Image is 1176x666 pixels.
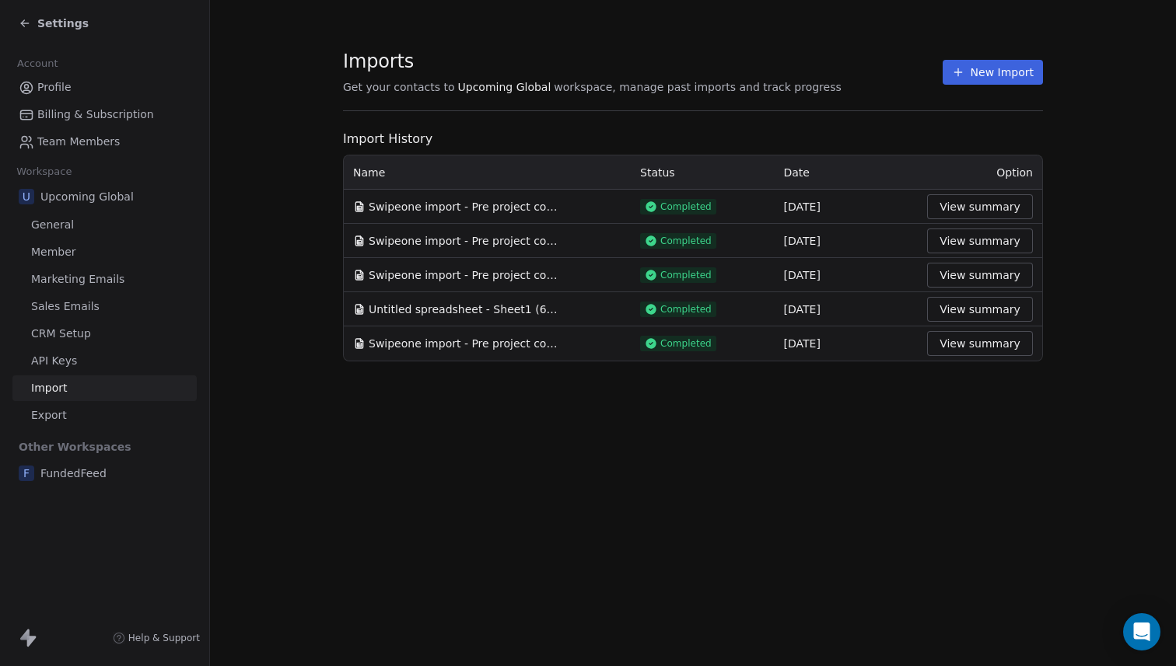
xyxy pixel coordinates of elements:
[353,165,385,180] span: Name
[31,353,77,369] span: API Keys
[12,102,197,127] a: Billing & Subscription
[113,632,200,644] a: Help & Support
[10,52,65,75] span: Account
[784,302,909,317] div: [DATE]
[343,50,842,73] span: Imports
[31,298,100,315] span: Sales Emails
[640,166,675,179] span: Status
[927,331,1033,356] button: View summary
[128,632,200,644] span: Help & Support
[12,294,197,319] a: Sales Emails
[369,233,563,249] span: Swipeone import - Pre project completion - FW_Live-Sim-Webinar-25 Sept'25 -[GEOGRAPHIC_DATA] [GEO...
[40,466,107,481] span: FundedFeed
[369,302,563,317] span: Untitled spreadsheet - Sheet1 (62).csv
[31,217,74,233] span: General
[12,434,138,459] span: Other Workspaces
[31,271,124,288] span: Marketing Emails
[12,75,197,100] a: Profile
[784,267,909,283] div: [DATE]
[927,194,1033,219] button: View summary
[31,244,76,260] span: Member
[37,106,154,123] span: Billing & Subscription
[784,233,909,249] div: [DATE]
[784,336,909,351] div: [DATE]
[927,263,1033,288] button: View summary
[31,407,67,424] span: Export
[12,239,197,265] a: Member
[660,303,712,316] span: Completed
[19,466,34,481] span: F
[927,297,1033,322] button: View summary
[12,129,197,155] a: Team Members
[12,348,197,374] a: API Keys
[343,130,1043,148] span: Import History
[40,189,134,204] span: Upcoming Global
[369,336,563,351] span: Swipeone import - Pre project completion - FW_Live-Sim-Webinar-18 Sept-[GEOGRAPHIC_DATA] - Batch ...
[458,79,551,95] span: Upcoming Global
[343,79,455,95] span: Get your contacts to
[660,200,712,213] span: Completed
[37,16,89,31] span: Settings
[554,79,841,95] span: workspace, manage past imports and track progress
[12,403,197,428] a: Export
[1123,613,1160,650] div: Open Intercom Messenger
[369,199,563,214] span: Swipeone import - Pre project completion - FW_Live-Sim-Webinar-18 Sept-[GEOGRAPHIC_DATA] Batch 1.csv
[12,321,197,347] a: CRM Setup
[37,134,120,150] span: Team Members
[927,228,1033,253] button: View summary
[784,166,810,179] span: Date
[19,16,89,31] a: Settings
[37,79,72,96] span: Profile
[12,212,197,238] a: General
[31,326,91,342] span: CRM Setup
[12,375,197,401] a: Import
[660,269,712,281] span: Completed
[784,199,909,214] div: [DATE]
[12,267,197,292] a: Marketing Emails
[10,160,79,183] span: Workspace
[369,267,563,283] span: Swipeone import - Pre project completion - FW_Live-Sim-Webinar-25 Sept'25 -[GEOGRAPHIC_DATA] [GEO...
[660,337,712,350] span: Completed
[996,166,1033,179] span: Option
[943,60,1043,85] button: New Import
[31,380,67,396] span: Import
[660,235,712,247] span: Completed
[19,189,34,204] span: U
